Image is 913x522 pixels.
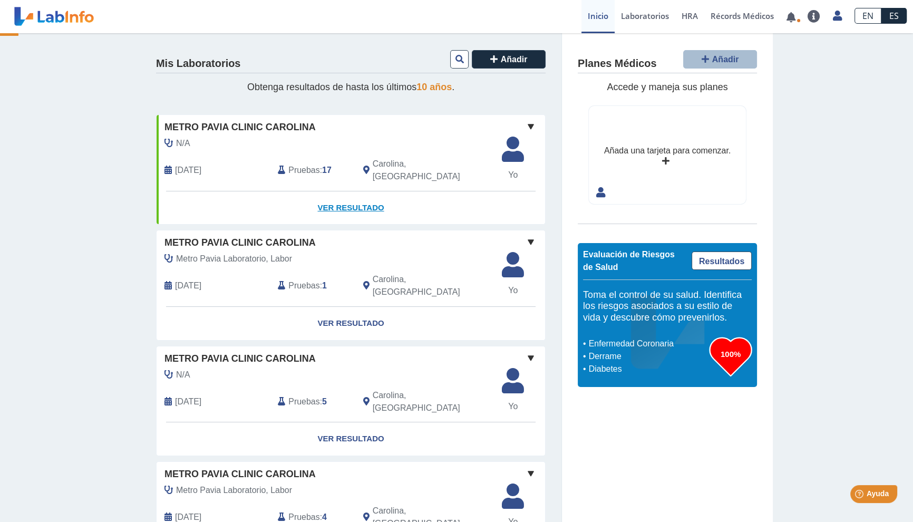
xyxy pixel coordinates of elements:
[322,166,332,175] b: 17
[164,236,316,250] span: Metro Pavia Clinic Carolina
[373,273,489,298] span: Carolina, PR
[175,395,201,408] span: 2025-06-30
[247,82,454,92] span: Obtenga resultados de hasta los últimos .
[586,337,710,350] li: Enfermedad Coronaria
[501,55,528,64] span: Añadir
[322,281,327,290] b: 1
[607,82,727,92] span: Accede y maneja sus planes
[164,120,316,134] span: Metro Pavia Clinic Carolina
[604,144,731,157] div: Añada una tarjeta para comenzar.
[164,467,316,481] span: Metro Pavia Clinic Carolina
[819,481,901,510] iframe: Help widget launcher
[175,279,201,292] span: 2025-07-15
[157,422,545,456] a: Ver Resultado
[712,55,739,64] span: Añadir
[270,389,355,414] div: :
[692,252,752,270] a: Resultados
[288,279,319,292] span: Pruebas
[164,352,316,366] span: Metro Pavia Clinic Carolina
[373,158,489,183] span: Carolina, PR
[710,347,752,361] h3: 100%
[583,250,675,272] span: Evaluación de Riesgos de Salud
[881,8,907,24] a: ES
[496,400,530,413] span: Yo
[496,284,530,297] span: Yo
[583,289,752,324] h5: Toma el control de su salud. Identifica los riesgos asociados a su estilo de vida y descubre cómo...
[176,137,190,150] span: N/A
[472,50,546,69] button: Añadir
[416,82,452,92] span: 10 años
[270,273,355,298] div: :
[156,57,240,70] h4: Mis Laboratorios
[578,57,656,70] h4: Planes Médicos
[322,513,327,521] b: 4
[176,484,292,497] span: Metro Pavia Laboratorio, Labor
[496,169,530,181] span: Yo
[176,253,292,265] span: Metro Pavia Laboratorio, Labor
[682,11,698,21] span: HRA
[373,389,489,414] span: Carolina, PR
[854,8,881,24] a: EN
[175,164,201,177] span: 2025-09-03
[683,50,757,69] button: Añadir
[157,191,545,225] a: Ver Resultado
[270,158,355,183] div: :
[586,363,710,375] li: Diabetes
[288,164,319,177] span: Pruebas
[176,369,190,381] span: N/A
[157,307,545,340] a: Ver Resultado
[586,350,710,363] li: Derrame
[288,395,319,408] span: Pruebas
[322,397,327,406] b: 5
